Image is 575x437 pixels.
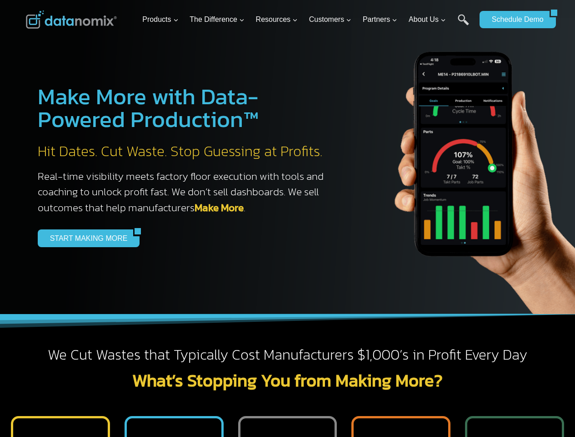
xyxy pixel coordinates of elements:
[26,346,550,365] h2: We Cut Wastes that Typically Cost Manufacturers $1,000’s in Profit Every Day
[38,142,333,161] h2: Hit Dates. Cut Waste. Stop Guessing at Profits.
[139,5,475,35] nav: Primary Navigation
[309,14,351,25] span: Customers
[409,14,446,25] span: About Us
[458,14,469,35] a: Search
[38,229,134,247] a: START MAKING MORE
[363,14,397,25] span: Partners
[38,85,333,131] h1: Make More with Data-Powered Production™
[190,14,245,25] span: The Difference
[256,14,298,25] span: Resources
[26,10,117,29] img: Datanomix
[195,200,244,215] a: Make More
[142,14,178,25] span: Products
[26,372,550,389] h2: What’s Stopping You from Making More?
[38,168,333,216] h3: Real-time visibility meets factory floor execution with tools and coaching to unlock profit fast....
[480,11,550,28] a: Schedule Demo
